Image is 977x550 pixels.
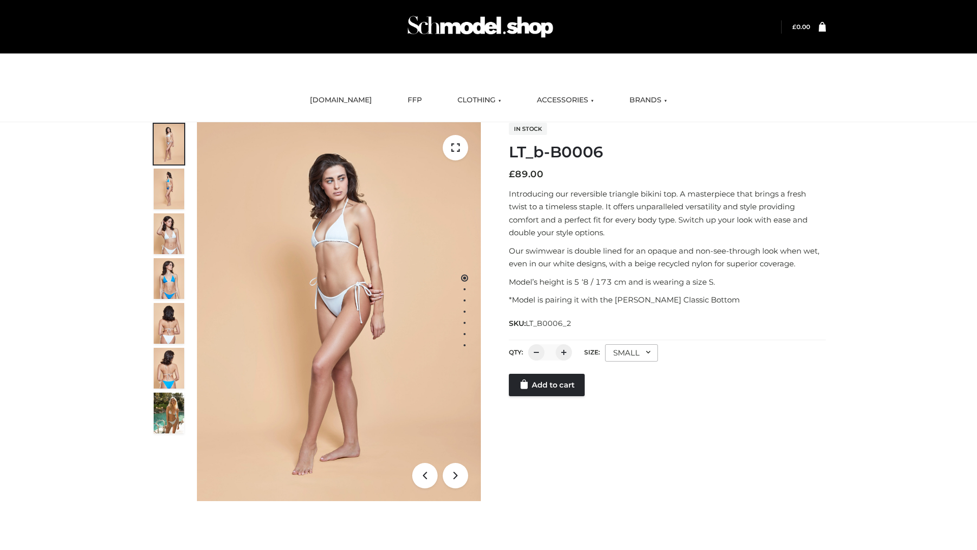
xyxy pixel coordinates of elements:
[154,258,184,299] img: ArielClassicBikiniTop_CloudNine_AzureSky_OW114ECO_4-scaled.jpg
[509,244,826,270] p: Our swimwear is double lined for an opaque and non-see-through look when wet, even in our white d...
[404,7,557,47] img: Schmodel Admin 964
[509,293,826,307] p: *Model is pairing it with the [PERSON_NAME] Classic Bottom
[792,23,810,31] a: £0.00
[509,123,547,135] span: In stock
[154,348,184,389] img: ArielClassicBikiniTop_CloudNine_AzureSky_OW114ECO_8-scaled.jpg
[792,23,796,31] span: £
[509,169,515,180] span: £
[529,89,601,112] a: ACCESSORIES
[302,89,380,112] a: [DOMAIN_NAME]
[622,89,675,112] a: BRANDS
[509,187,826,239] p: Introducing our reversible triangle bikini top. A masterpiece that brings a fresh twist to a time...
[792,23,810,31] bdi: 0.00
[154,124,184,164] img: ArielClassicBikiniTop_CloudNine_AzureSky_OW114ECO_1-scaled.jpg
[450,89,509,112] a: CLOTHING
[509,169,543,180] bdi: 89.00
[509,143,826,161] h1: LT_b-B0006
[509,374,585,396] a: Add to cart
[197,122,481,501] img: LT_b-B0006
[605,344,658,362] div: SMALL
[584,348,600,356] label: Size:
[509,276,826,289] p: Model’s height is 5 ‘8 / 173 cm and is wearing a size S.
[154,213,184,254] img: ArielClassicBikiniTop_CloudNine_AzureSky_OW114ECO_3-scaled.jpg
[154,393,184,433] img: Arieltop_CloudNine_AzureSky2.jpg
[154,303,184,344] img: ArielClassicBikiniTop_CloudNine_AzureSky_OW114ECO_7-scaled.jpg
[526,319,571,328] span: LT_B0006_2
[400,89,429,112] a: FFP
[154,169,184,209] img: ArielClassicBikiniTop_CloudNine_AzureSky_OW114ECO_2-scaled.jpg
[509,348,523,356] label: QTY:
[509,317,572,329] span: SKU:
